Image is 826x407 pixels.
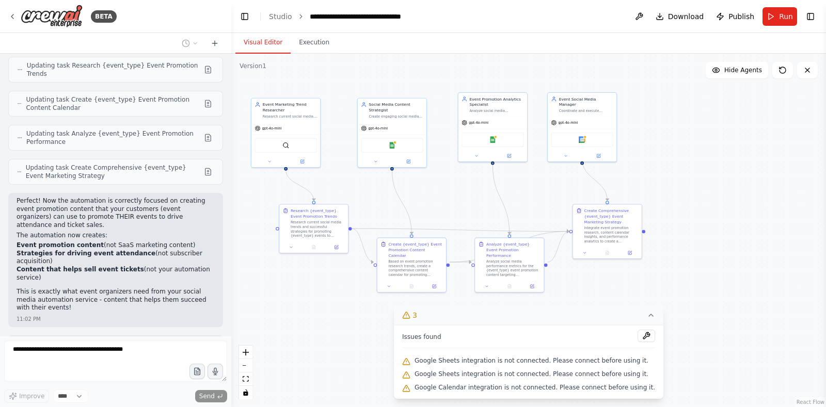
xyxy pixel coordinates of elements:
button: Start a new chat [206,37,223,50]
button: No output available [302,244,326,251]
div: Analyze {event_type} Event Promotion PerformanceAnalyze social media performance metrics for the ... [474,237,544,292]
nav: breadcrumb [269,11,425,22]
div: Analyze social media performance metrics for {event_type} promotional content targeting {target_a... [469,108,523,113]
span: gpt-4o-mini [368,126,388,131]
button: Open in side panel [424,283,443,290]
g: Edge from 5cb34f5e-af98-4992-b081-209d88461cfe to a6a2de5d-3223-41a2-8cac-5034fa8851cc [490,165,512,234]
button: fit view [239,372,252,386]
span: Run [779,11,793,22]
div: Create Comprehensive {event_type} Event Marketing Strategy [584,208,638,224]
span: Issues found [402,333,441,341]
button: Improve [4,389,49,403]
strong: Strategies for driving event attendance [17,250,155,257]
span: 3 [412,310,417,320]
div: Event Social Media ManagerCoordinate and execute comprehensive social media campaigns to promote ... [547,92,617,162]
span: Updating task Create Comprehensive {event_type} Event Marketing Strategy [26,164,200,180]
span: Updating task Analyze {event_type} Event Promotion Performance [26,129,200,146]
span: Google Sheets integration is not connected. Please connect before using it. [415,356,648,365]
span: gpt-4o-mini [469,120,488,125]
span: gpt-4o-mini [559,120,578,125]
div: BETA [91,10,117,23]
g: Edge from a6a2de5d-3223-41a2-8cac-5034fa8851cc to 6a15dcc2-a7fd-431f-a900-bbb55b2fecc8 [548,229,569,265]
button: zoom out [239,359,252,372]
g: Edge from 43d602fb-433c-4936-9502-b0764950869e to a6a2de5d-3223-41a2-8cac-5034fa8851cc [450,259,471,265]
img: SerperDevTool [282,142,289,149]
button: Open in side panel [620,250,639,256]
span: Publish [728,11,754,22]
button: No output available [400,283,423,290]
div: 11:02 PM [17,315,41,323]
button: No output available [498,283,521,290]
button: zoom in [239,346,252,359]
p: The automation now creates: [17,232,215,240]
button: Show right sidebar [803,9,818,24]
button: Upload files [189,364,205,379]
span: Google Calendar integration is not connected. Please connect before using it. [415,383,655,392]
button: Download [652,7,708,26]
button: Hide Agents [706,62,768,78]
button: Open in side panel [287,158,318,165]
div: Research current social media trends and strategies that successfully promote {event_type} events... [263,114,317,119]
div: Create engaging social media content strategy and calendar for {event_type} events in the {niche}... [369,114,423,119]
strong: Content that helps sell event tickets [17,266,144,273]
div: Event Marketing Trend ResearcherResearch current social media trends and strategies that successf... [251,98,321,168]
strong: Event promotion content [17,241,104,249]
div: Create Comprehensive {event_type} Event Marketing StrategyIntegrate event promotion research, con... [573,204,642,259]
button: Send [195,390,227,402]
span: Updating task Research {event_type} Event Promotion Trends [27,61,200,78]
button: Run [763,7,797,26]
p: Perfect! Now the automation is correctly focused on creating event promotion content that your cu... [17,197,215,229]
img: Google Calendar [579,136,585,143]
span: gpt-4o-mini [262,126,282,131]
g: Edge from eb1f7719-5083-4b3f-aca3-ebc5068d75df to 43d602fb-433c-4936-9502-b0764950869e [389,170,415,235]
button: Publish [712,7,758,26]
div: Create {event_type} Event Promotion Content Calendar [388,241,442,258]
button: Open in side panel [522,283,542,290]
li: (not subscriber acquisition) [17,250,215,266]
p: This is exactly what event organizers need from your social media automation service - content th... [17,288,215,312]
div: Social Media Content Strategist [369,102,423,113]
div: Social Media Content StrategistCreate engaging social media content strategy and calendar for {ev... [357,98,427,168]
span: Hide Agents [724,66,762,74]
button: Switch to previous chat [178,37,202,50]
div: Research {event_type} Event Promotion Trends [291,208,345,219]
g: Edge from 07f4a70c-81bd-4e0e-b385-9bbd8c066ce6 to 732e08e4-7ed0-4c9f-9a90-38d40881f10c [283,170,316,201]
div: Analyze {event_type} Event Promotion Performance [486,241,541,258]
g: Edge from 43d602fb-433c-4936-9502-b0764950869e to 6a15dcc2-a7fd-431f-a900-bbb55b2fecc8 [450,229,569,265]
span: Download [668,11,704,22]
div: Based on event promotion research trends, create a comprehensive content calendar for promoting {... [388,259,442,278]
g: Edge from 989ad971-39f4-4359-9781-912a0cba4a89 to 6a15dcc2-a7fd-431f-a900-bbb55b2fecc8 [579,159,610,201]
button: 3 [394,306,663,325]
button: Click to speak your automation idea [208,364,223,379]
div: Research current social media trends and successful strategies for promoting {event_type} events ... [291,220,345,238]
li: (not SaaS marketing content) [17,241,215,250]
div: Coordinate and execute comprehensive social media campaigns to promote {event_type} events to {ta... [559,108,613,113]
button: toggle interactivity [239,386,252,399]
div: Event Promotion Analytics SpecialistAnalyze social media performance metrics for {event_type} pro... [458,92,528,162]
li: (not your automation service) [17,266,215,282]
button: No output available [595,250,619,256]
div: React Flow controls [239,346,252,399]
div: Analyze social media performance metrics for the {event_type} event promotion content targeting {... [486,259,541,278]
div: Research {event_type} Event Promotion TrendsResearch current social media trends and successful s... [279,204,348,253]
button: Open in side panel [493,153,525,159]
span: Send [199,392,215,400]
button: Hide left sidebar [237,9,252,24]
g: Edge from 732e08e4-7ed0-4c9f-9a90-38d40881f10c to 43d602fb-433c-4936-9502-b0764950869e [352,226,374,265]
div: Event Promotion Analytics Specialist [469,96,523,107]
img: Google Sheets [389,142,395,149]
a: Studio [269,12,292,21]
a: React Flow attribution [797,399,824,405]
div: Event Social Media Manager [559,96,613,107]
span: Google Sheets integration is not connected. Please connect before using it. [415,370,648,378]
div: Version 1 [240,62,266,70]
button: Open in side panel [583,153,614,159]
span: Updating task Create {event_type} Event Promotion Content Calendar [26,95,200,112]
div: Integrate event promotion research, content calendar insights, and performance analytics to creat... [584,226,638,244]
img: Google Sheets [489,136,496,143]
button: Open in side panel [393,158,424,165]
div: Create {event_type} Event Promotion Content CalendarBased on event promotion research trends, cre... [377,237,447,292]
img: Logo [21,5,83,28]
div: Event Marketing Trend Researcher [263,102,317,113]
button: Execution [291,32,338,54]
